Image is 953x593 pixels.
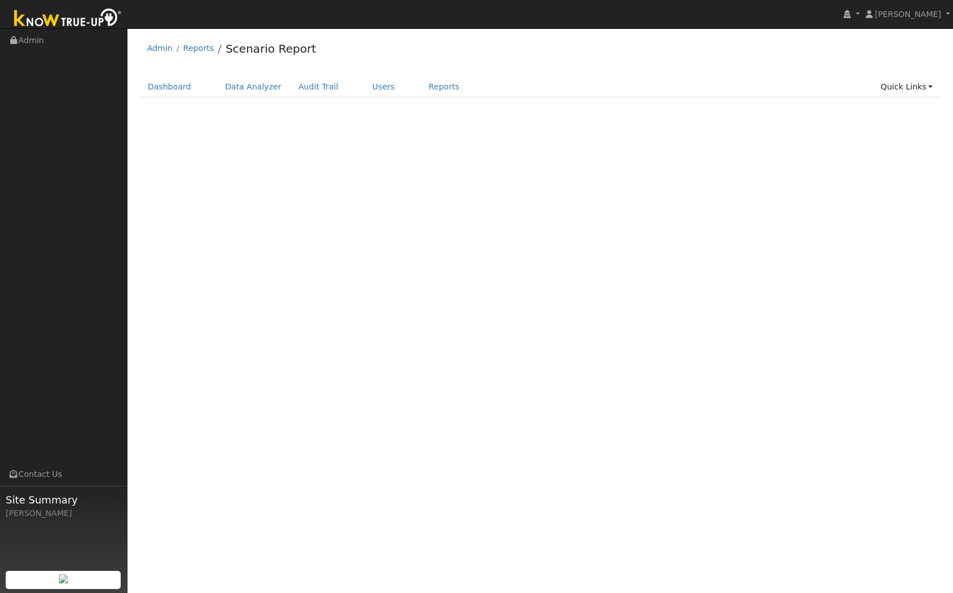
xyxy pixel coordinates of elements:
a: Dashboard [139,76,200,97]
a: Audit Trail [290,76,347,97]
img: Know True-Up [8,6,127,32]
a: Data Analyzer [216,76,290,97]
span: [PERSON_NAME] [875,10,941,19]
a: Users [364,76,403,97]
a: Reports [183,44,214,53]
div: [PERSON_NAME] [6,507,121,519]
img: retrieve [59,574,68,583]
a: Quick Links [872,76,941,97]
span: Site Summary [6,492,121,507]
a: Admin [147,44,173,53]
a: Reports [420,76,468,97]
a: Scenario Report [226,42,316,56]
